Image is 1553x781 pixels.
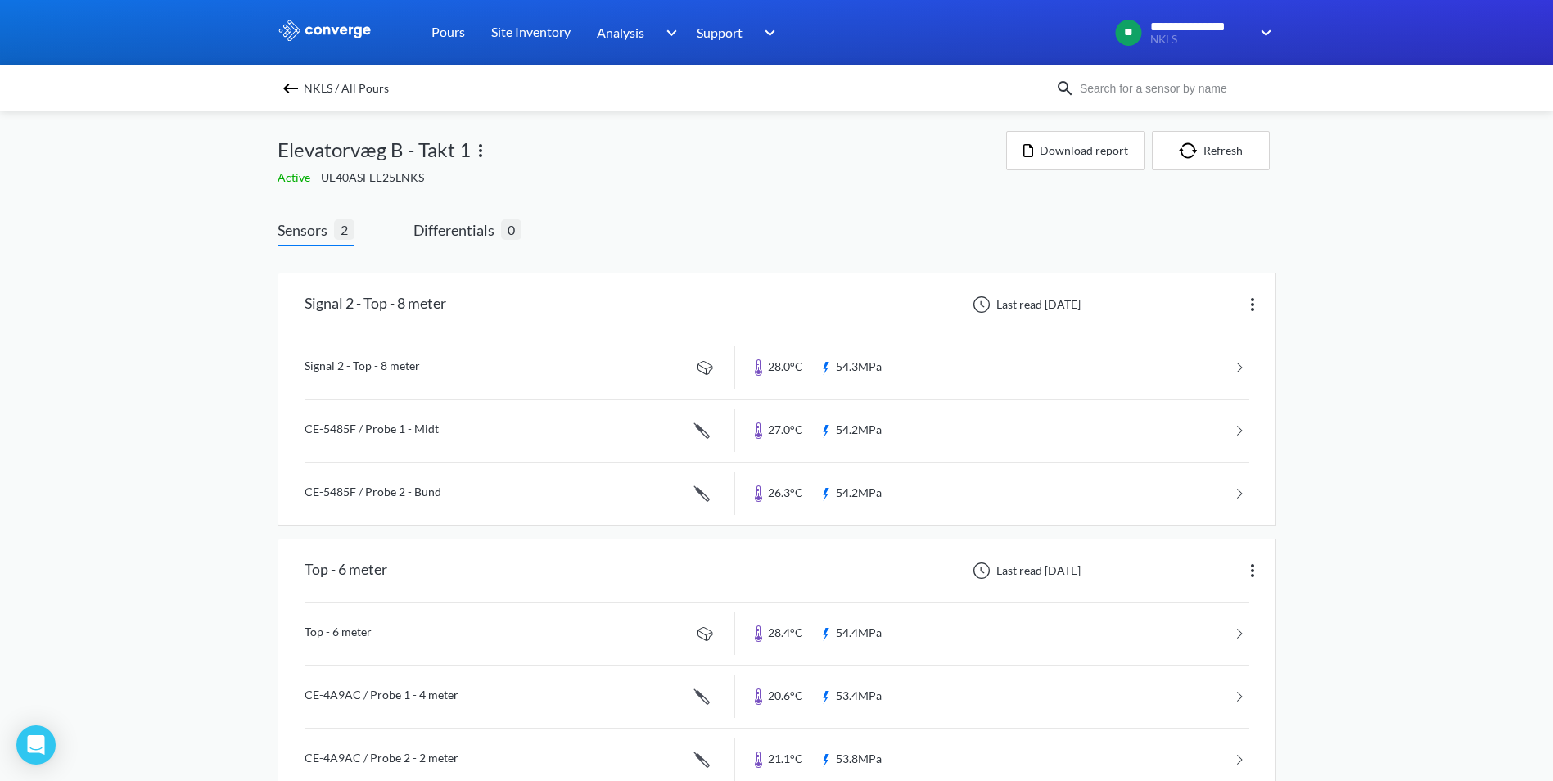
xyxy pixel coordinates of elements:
span: 0 [501,219,521,240]
img: downArrow.svg [754,23,780,43]
span: NKLS [1150,34,1249,46]
img: downArrow.svg [655,23,681,43]
span: Elevatorvæg B - Takt 1 [278,134,471,165]
span: Sensors [278,219,334,242]
span: Active [278,170,314,184]
img: icon-refresh.svg [1179,142,1203,159]
div: Signal 2 - Top - 8 meter [305,283,446,326]
img: icon-search.svg [1055,79,1075,98]
img: downArrow.svg [1250,23,1276,43]
span: Differentials [413,219,501,242]
div: Last read [DATE] [964,295,1086,314]
span: NKLS / All Pours [304,77,389,100]
img: more.svg [471,141,490,160]
img: more.svg [1243,295,1262,314]
span: - [314,170,321,184]
img: icon-file.svg [1023,144,1033,157]
img: backspace.svg [281,79,300,98]
button: Refresh [1152,131,1270,170]
input: Search for a sensor by name [1075,79,1273,97]
div: Top - 6 meter [305,549,387,592]
div: Last read [DATE] [964,561,1086,580]
div: UE40ASFEE25LNKS [278,169,1006,187]
button: Download report [1006,131,1145,170]
span: Support [697,22,743,43]
span: 2 [334,219,354,240]
img: more.svg [1243,561,1262,580]
img: logo_ewhite.svg [278,20,372,41]
div: Open Intercom Messenger [16,725,56,765]
span: Analysis [597,22,644,43]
